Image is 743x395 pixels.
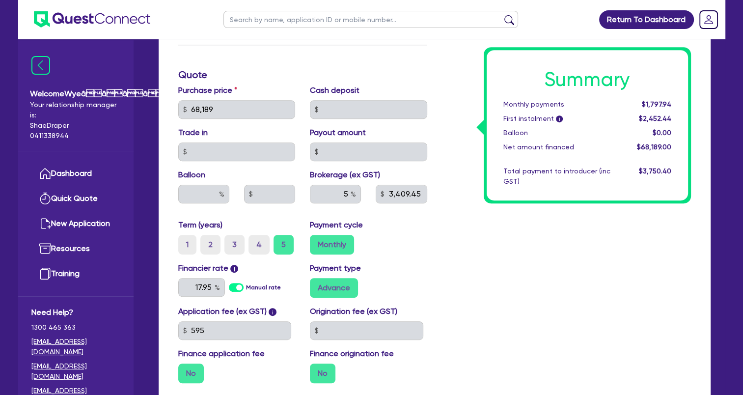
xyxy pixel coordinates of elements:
[641,100,671,108] span: $1,797.94
[230,265,238,273] span: i
[31,361,120,382] a: [EMAIL_ADDRESS][DOMAIN_NAME]
[310,127,366,139] label: Payout amount
[310,169,380,181] label: Brokerage (ex GST)
[178,262,239,274] label: Financier rate
[636,143,671,151] span: $68,189.00
[30,88,122,100] span: Welcome Wyeââââ
[178,85,237,96] label: Purchase price
[496,128,618,138] div: Balloon
[39,193,51,204] img: quick-quote
[31,261,120,286] a: Training
[310,85,359,96] label: Cash deposit
[638,167,671,175] span: $3,750.40
[39,218,51,229] img: new-application
[200,235,220,254] label: 2
[178,127,208,139] label: Trade in
[178,235,196,254] label: 1
[269,308,276,316] span: i
[248,235,270,254] label: 4
[31,337,120,357] a: [EMAIL_ADDRESS][DOMAIN_NAME]
[496,113,618,124] div: First instalment
[310,306,397,317] label: Origination fee (ex GST)
[223,11,518,28] input: Search by name, application ID or mobile number...
[310,219,363,231] label: Payment cycle
[503,68,671,91] h1: Summary
[696,7,721,32] a: Dropdown toggle
[178,364,204,383] label: No
[31,322,120,333] span: 1300 465 363
[496,142,618,152] div: Net amount financed
[496,99,618,110] div: Monthly payments
[39,243,51,254] img: resources
[178,306,267,317] label: Application fee (ex GST)
[310,364,335,383] label: No
[31,307,120,318] span: Need Help?
[652,129,671,137] span: $0.00
[310,235,354,254] label: Monthly
[31,56,50,75] img: icon-menu-close
[310,348,394,360] label: Finance origination fee
[31,161,120,186] a: Dashboard
[274,235,294,254] label: 5
[556,116,563,123] span: i
[178,169,205,181] label: Balloon
[496,166,618,187] div: Total payment to introducer (inc GST)
[638,114,671,122] span: $2,452.44
[34,11,150,28] img: quest-connect-logo-blue
[31,236,120,261] a: Resources
[39,268,51,280] img: training
[224,235,245,254] label: 3
[178,219,222,231] label: Term (years)
[178,69,427,81] h3: Quote
[30,100,122,141] span: Your relationship manager is: Shae Draper 0411338944
[310,262,361,274] label: Payment type
[246,283,281,292] label: Manual rate
[599,10,694,29] a: Return To Dashboard
[31,211,120,236] a: New Application
[178,348,265,360] label: Finance application fee
[31,186,120,211] a: Quick Quote
[310,278,358,298] label: Advance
